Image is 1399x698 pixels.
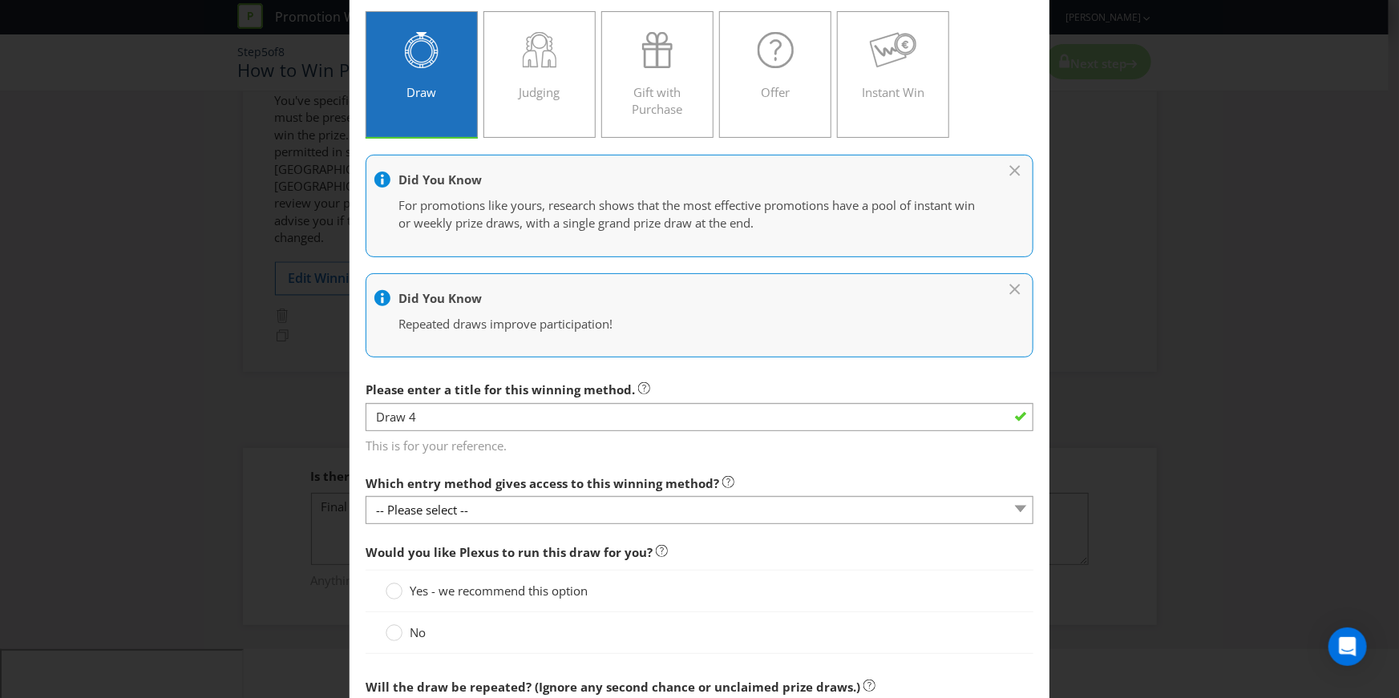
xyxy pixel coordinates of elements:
span: Which entry method gives access to this winning method? [366,475,719,491]
span: Would you like Plexus to run this draw for you? [366,544,653,560]
p: Repeated draws improve participation! [398,316,985,333]
div: Open Intercom Messenger [1328,627,1367,666]
span: Instant Win [862,84,924,100]
span: No [410,624,426,640]
span: Judging [520,84,560,100]
span: Offer [761,84,790,100]
span: Draw [407,84,437,100]
span: This is for your reference. [366,432,1033,455]
span: Gift with Purchase [633,84,683,117]
span: Will the draw be repeated? (Ignore any second chance or unclaimed prize draws.) [366,679,860,695]
p: For promotions like yours, research shows that the most effective promotions have a pool of insta... [398,197,985,232]
span: Yes - we recommend this option [410,583,588,599]
span: Please enter a title for this winning method. [366,381,635,397]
